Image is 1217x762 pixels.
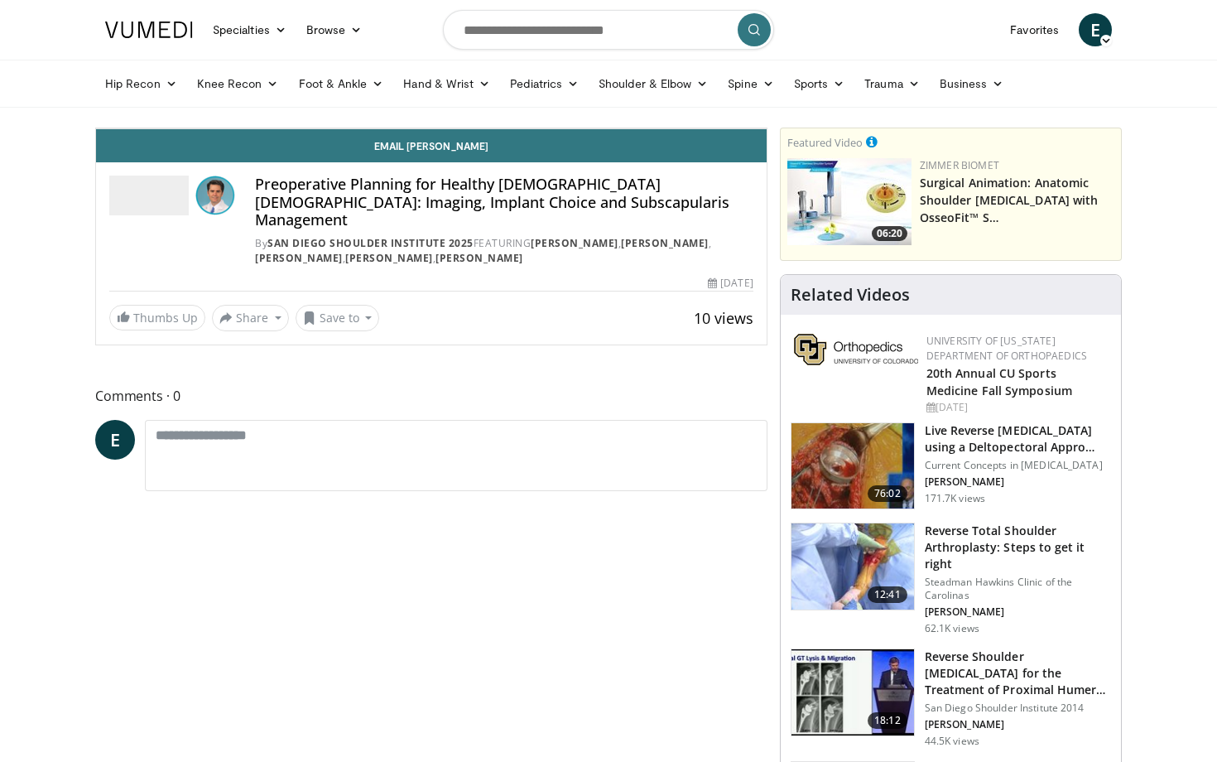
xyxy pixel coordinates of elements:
span: Comments 0 [95,385,767,407]
img: 684033_3.png.150x105_q85_crop-smart_upscale.jpg [791,423,914,509]
a: Zimmer Biomet [920,158,999,172]
input: Search topics, interventions [443,10,774,50]
h4: Related Videos [791,285,910,305]
a: 18:12 Reverse Shoulder [MEDICAL_DATA] for the Treatment of Proximal Humeral … San Diego Shoulder ... [791,649,1111,748]
a: 76:02 Live Reverse [MEDICAL_DATA] using a Deltopectoral Appro… Current Concepts in [MEDICAL_DATA]... [791,422,1111,510]
a: Trauma [854,67,930,100]
p: 44.5K views [925,735,979,748]
a: Pediatrics [500,67,589,100]
a: E [95,420,135,460]
img: Q2xRg7exoPLTwO8X4xMDoxOjA4MTsiGN.150x105_q85_crop-smart_upscale.jpg [791,649,914,735]
a: Thumbs Up [109,305,205,330]
a: Email [PERSON_NAME] [96,129,767,162]
div: [DATE] [926,400,1108,415]
a: Specialties [203,13,296,46]
a: [PERSON_NAME] [621,236,709,250]
a: 06:20 [787,158,912,245]
a: [PERSON_NAME] [531,236,618,250]
div: By FEATURING , , , , [255,236,753,266]
a: Spine [718,67,783,100]
img: Avatar [195,176,235,215]
p: [PERSON_NAME] [925,605,1111,619]
h3: Live Reverse [MEDICAL_DATA] using a Deltopectoral Appro… [925,422,1111,456]
h4: Preoperative Planning for Healthy [DEMOGRAPHIC_DATA] [DEMOGRAPHIC_DATA]: Imaging, Implant Choice ... [255,176,753,229]
a: [PERSON_NAME] [435,251,523,265]
p: Steadman Hawkins Clinic of the Carolinas [925,576,1111,602]
p: San Diego Shoulder Institute 2014 [925,702,1111,715]
a: Hand & Wrist [393,67,500,100]
a: Knee Recon [187,67,289,100]
span: 12:41 [868,586,907,603]
p: Current Concepts in [MEDICAL_DATA] [925,459,1111,472]
a: Surgical Animation: Anatomic Shoulder [MEDICAL_DATA] with OsseoFit™ S… [920,175,1099,225]
p: 62.1K views [925,622,979,635]
a: 12:41 Reverse Total Shoulder Arthroplasty: Steps to get it right Steadman Hawkins Clinic of the C... [791,523,1111,635]
a: Browse [296,13,373,46]
span: 18:12 [868,712,907,729]
a: [PERSON_NAME] [255,251,343,265]
a: Sports [784,67,855,100]
img: San Diego Shoulder Institute 2025 [109,176,189,215]
button: Share [212,305,289,331]
a: [PERSON_NAME] [345,251,433,265]
div: [DATE] [708,276,753,291]
a: University of [US_STATE] Department of Orthopaedics [926,334,1087,363]
a: Business [930,67,1014,100]
p: [PERSON_NAME] [925,475,1111,489]
video-js: Video Player [96,128,767,129]
img: 84e7f812-2061-4fff-86f6-cdff29f66ef4.150x105_q85_crop-smart_upscale.jpg [787,158,912,245]
p: [PERSON_NAME] [925,718,1111,731]
span: 10 views [694,308,753,328]
h3: Reverse Shoulder [MEDICAL_DATA] for the Treatment of Proximal Humeral … [925,649,1111,698]
img: 326034_0000_1.png.150x105_q85_crop-smart_upscale.jpg [791,523,914,610]
a: 20th Annual CU Sports Medicine Fall Symposium [926,365,1072,398]
a: San Diego Shoulder Institute 2025 [267,236,474,250]
small: Featured Video [787,135,863,150]
a: Favorites [1000,13,1069,46]
span: 06:20 [872,226,907,241]
a: E [1079,13,1112,46]
button: Save to [296,305,380,331]
img: 355603a8-37da-49b6-856f-e00d7e9307d3.png.150x105_q85_autocrop_double_scale_upscale_version-0.2.png [794,334,918,365]
span: 76:02 [868,485,907,502]
a: Foot & Ankle [289,67,394,100]
img: VuMedi Logo [105,22,193,38]
h3: Reverse Total Shoulder Arthroplasty: Steps to get it right [925,523,1111,572]
a: Hip Recon [95,67,187,100]
p: 171.7K views [925,492,985,505]
a: Shoulder & Elbow [589,67,718,100]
